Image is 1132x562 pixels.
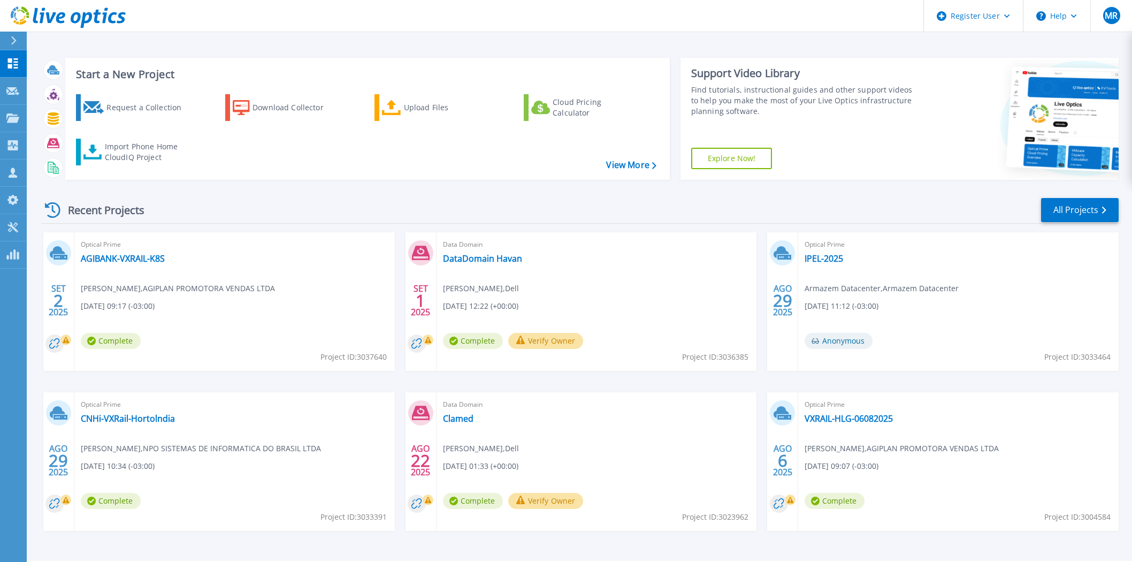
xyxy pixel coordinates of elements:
span: Project ID: 3033391 [320,511,387,523]
div: Find tutorials, instructional guides and other support videos to help you make the most of your L... [691,85,916,117]
span: Project ID: 3037640 [320,351,387,363]
a: View More [606,160,656,170]
span: Complete [805,493,865,509]
span: Project ID: 3023962 [682,511,748,523]
div: AGO 2025 [410,441,431,480]
span: MR [1105,11,1118,20]
span: [DATE] 09:17 (-03:00) [81,300,155,312]
a: VXRAIL-HLG-06082025 [805,413,893,424]
span: Project ID: 3004584 [1044,511,1111,523]
span: Complete [81,493,141,509]
span: [PERSON_NAME] , AGIPLAN PROMOTORA VENDAS LTDA [81,283,275,294]
span: Complete [443,493,503,509]
span: 1 [416,296,425,305]
a: AGIBANK-VXRAIL-K8S [81,253,165,264]
div: AGO 2025 [772,281,793,320]
span: Anonymous [805,333,873,349]
span: 29 [49,456,68,465]
span: [DATE] 09:07 (-03:00) [805,460,878,472]
span: 22 [411,456,430,465]
a: Request a Collection [76,94,195,121]
div: SET 2025 [48,281,68,320]
a: All Projects [1041,198,1119,222]
span: Data Domain [443,239,751,250]
button: Verify Owner [508,493,584,509]
div: Cloud Pricing Calculator [553,97,638,118]
span: [PERSON_NAME] , AGIPLAN PROMOTORA VENDAS LTDA [805,443,999,454]
span: [PERSON_NAME] , NPO SISTEMAS DE INFORMATICA DO BRASIL LTDA [81,443,321,454]
span: Complete [443,333,503,349]
span: [DATE] 01:33 (+00:00) [443,460,518,472]
span: 6 [778,456,787,465]
span: 2 [53,296,63,305]
div: SET 2025 [410,281,431,320]
div: Recent Projects [41,197,159,223]
a: CNHi-VXRail-Hortolndia [81,413,175,424]
span: 29 [773,296,792,305]
div: AGO 2025 [772,441,793,480]
div: Request a Collection [106,97,192,118]
span: Data Domain [443,399,751,411]
div: AGO 2025 [48,441,68,480]
span: Complete [81,333,141,349]
a: Explore Now! [691,148,772,169]
span: Project ID: 3036385 [682,351,748,363]
span: [PERSON_NAME] , Dell [443,283,519,294]
div: Import Phone Home CloudIQ Project [105,141,188,163]
a: DataDomain Havan [443,253,522,264]
span: Optical Prime [805,239,1112,250]
span: Optical Prime [805,399,1112,411]
a: IPEL-2025 [805,253,843,264]
span: [DATE] 10:34 (-03:00) [81,460,155,472]
h3: Start a New Project [76,69,656,80]
span: Project ID: 3033464 [1044,351,1111,363]
a: Upload Files [374,94,494,121]
a: Download Collector [225,94,345,121]
a: Cloud Pricing Calculator [524,94,643,121]
span: [PERSON_NAME] , Dell [443,443,519,454]
button: Verify Owner [508,333,584,349]
div: Support Video Library [691,66,916,80]
div: Download Collector [253,97,338,118]
span: [DATE] 11:12 (-03:00) [805,300,878,312]
span: Optical Prime [81,239,388,250]
span: Optical Prime [81,399,388,411]
div: Upload Files [404,97,489,118]
span: Armazem Datacenter , Armazem Datacenter [805,283,959,294]
span: [DATE] 12:22 (+00:00) [443,300,518,312]
a: Clamed [443,413,473,424]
